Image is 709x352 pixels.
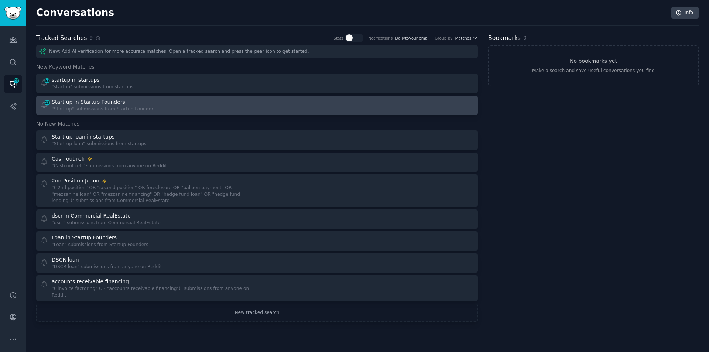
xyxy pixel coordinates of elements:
[36,153,478,172] a: Cash out refi"Cash out refi" submissions from anyone on Reddit
[52,133,114,141] div: Start up loan in startups
[523,35,527,41] span: 0
[52,76,100,84] div: startup in startups
[52,212,131,220] div: dscr in Commercial RealEstate
[4,75,22,93] a: 95
[52,256,79,264] div: DSCR loan
[36,130,478,150] a: Start up loan in startups"Start up loan" submissions from startups
[52,185,252,204] div: "("2nd position" OR "second position" OR foreclosure OR "balloon payment" OR "mezzanine loan" OR ...
[36,304,478,322] a: New tracked search
[532,68,655,74] div: Make a search and save useful conversations you find
[52,141,146,147] div: "Start up loan" submissions from startups
[52,163,167,170] div: "Cash out refi" submissions from anyone on Reddit
[52,177,99,185] div: 2nd Position Jeano
[13,78,20,83] span: 95
[395,36,429,40] a: Dailytoyour email
[4,7,21,20] img: GummySearch logo
[671,7,699,19] a: Info
[36,209,478,229] a: dscr in Commercial RealEstate"dscr" submissions from Commercial RealEstate
[52,242,148,248] div: "Loan" submissions from Startup Founders
[52,278,129,286] div: accounts receivable financing
[36,120,79,128] span: No New Matches
[52,234,117,242] div: Loan in Startup Founders
[36,45,478,58] div: New: Add AI verification for more accurate matches. Open a tracked search and press the gear icon...
[369,35,393,41] div: Notifications
[52,106,156,113] div: "Start up" submissions from Startup Founders
[44,100,51,105] span: 12
[36,7,114,19] h2: Conversations
[36,275,478,301] a: accounts receivable financing"("invoice factoring" OR "accounts receivable financing")" submissio...
[36,231,478,251] a: Loan in Startup Founders"Loan" submissions from Startup Founders
[455,35,472,41] span: Matches
[36,63,95,71] span: New Keyword Matches
[89,34,93,42] span: 9
[333,35,343,41] div: Stats
[488,45,699,86] a: No bookmarks yetMake a search and save useful conversations you find
[435,35,452,41] div: Group by
[36,74,478,93] a: 83startup in startups"startup" submissions from startups
[36,34,87,43] h2: Tracked Searches
[52,98,125,106] div: Start up in Startup Founders
[52,220,161,226] div: "dscr" submissions from Commercial RealEstate
[52,155,85,163] div: Cash out refi
[52,264,162,270] div: "DSCR loan" submissions from anyone on Reddit
[488,34,521,43] h2: Bookmarks
[570,57,617,65] h3: No bookmarks yet
[52,286,252,298] div: "("invoice factoring" OR "accounts receivable financing")" submissions from anyone on Reddit
[36,253,478,273] a: DSCR loan"DSCR loan" submissions from anyone on Reddit
[52,84,133,90] div: "startup" submissions from startups
[36,174,478,207] a: 2nd Position Jeano"("2nd position" OR "second position" OR foreclosure OR "balloon payment" OR "m...
[36,96,478,115] a: 12Start up in Startup Founders"Start up" submissions from Startup Founders
[44,78,51,83] span: 83
[455,35,478,41] button: Matches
